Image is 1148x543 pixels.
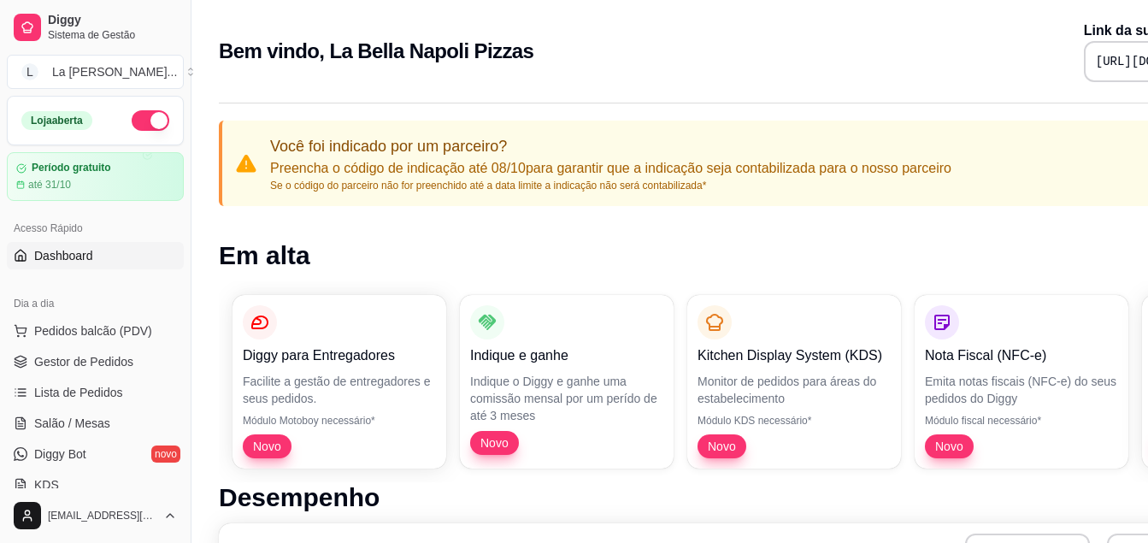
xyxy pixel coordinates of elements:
div: Acesso Rápido [7,215,184,242]
button: Diggy para EntregadoresFacilite a gestão de entregadores e seus pedidos.Módulo Motoboy necessário... [233,295,446,469]
span: Novo [928,438,970,455]
a: Período gratuitoaté 31/10 [7,152,184,201]
span: Sistema de Gestão [48,28,177,42]
p: Você foi indicado por um parceiro? [270,134,951,158]
p: Facilite a gestão de entregadores e seus pedidos. [243,373,436,407]
span: KDS [34,476,59,493]
span: Novo [701,438,743,455]
p: Nota Fiscal (NFC-e) [925,345,1118,366]
p: Indique e ganhe [470,345,663,366]
p: Módulo Motoboy necessário* [243,414,436,428]
div: La [PERSON_NAME] ... [52,63,177,80]
h2: Bem vindo, La Bella Napoli Pizzas [219,38,533,65]
button: Nota Fiscal (NFC-e)Emita notas fiscais (NFC-e) do seus pedidos do DiggyMódulo fiscal necessário*Novo [915,295,1128,469]
span: [EMAIL_ADDRESS][DOMAIN_NAME] [48,509,156,522]
button: Select a team [7,55,184,89]
p: Módulo fiscal necessário* [925,414,1118,428]
p: Indique o Diggy e ganhe uma comissão mensal por um perído de até 3 meses [470,373,663,424]
span: Novo [246,438,288,455]
a: Gestor de Pedidos [7,348,184,375]
a: Diggy Botnovo [7,440,184,468]
button: Indique e ganheIndique o Diggy e ganhe uma comissão mensal por um perído de até 3 mesesNovo [460,295,674,469]
p: Preencha o código de indicação até 08/10 para garantir que a indicação seja contabilizada para o ... [270,158,951,179]
button: Alterar Status [132,110,169,131]
p: Emita notas fiscais (NFC-e) do seus pedidos do Diggy [925,373,1118,407]
p: Diggy para Entregadores [243,345,436,366]
button: [EMAIL_ADDRESS][DOMAIN_NAME] [7,495,184,536]
a: Dashboard [7,242,184,269]
a: KDS [7,471,184,499]
p: Módulo KDS necessário* [698,414,891,428]
div: Dia a dia [7,290,184,317]
article: até 31/10 [28,178,71,192]
span: Novo [474,434,515,452]
span: Lista de Pedidos [34,384,123,401]
a: Salão / Mesas [7,410,184,437]
span: Diggy Bot [34,446,86,463]
span: Salão / Mesas [34,415,110,432]
span: Gestor de Pedidos [34,353,133,370]
p: Monitor de pedidos para áreas do estabelecimento [698,373,891,407]
span: L [21,63,38,80]
button: Pedidos balcão (PDV) [7,317,184,345]
p: Se o código do parceiro não for preenchido até a data limite a indicação não será contabilizada* [270,179,951,192]
span: Dashboard [34,247,93,264]
p: Kitchen Display System (KDS) [698,345,891,366]
div: Loja aberta [21,111,92,130]
a: DiggySistema de Gestão [7,7,184,48]
article: Período gratuito [32,162,111,174]
span: Diggy [48,13,177,28]
button: Kitchen Display System (KDS)Monitor de pedidos para áreas do estabelecimentoMódulo KDS necessário... [687,295,901,469]
span: Pedidos balcão (PDV) [34,322,152,339]
a: Lista de Pedidos [7,379,184,406]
